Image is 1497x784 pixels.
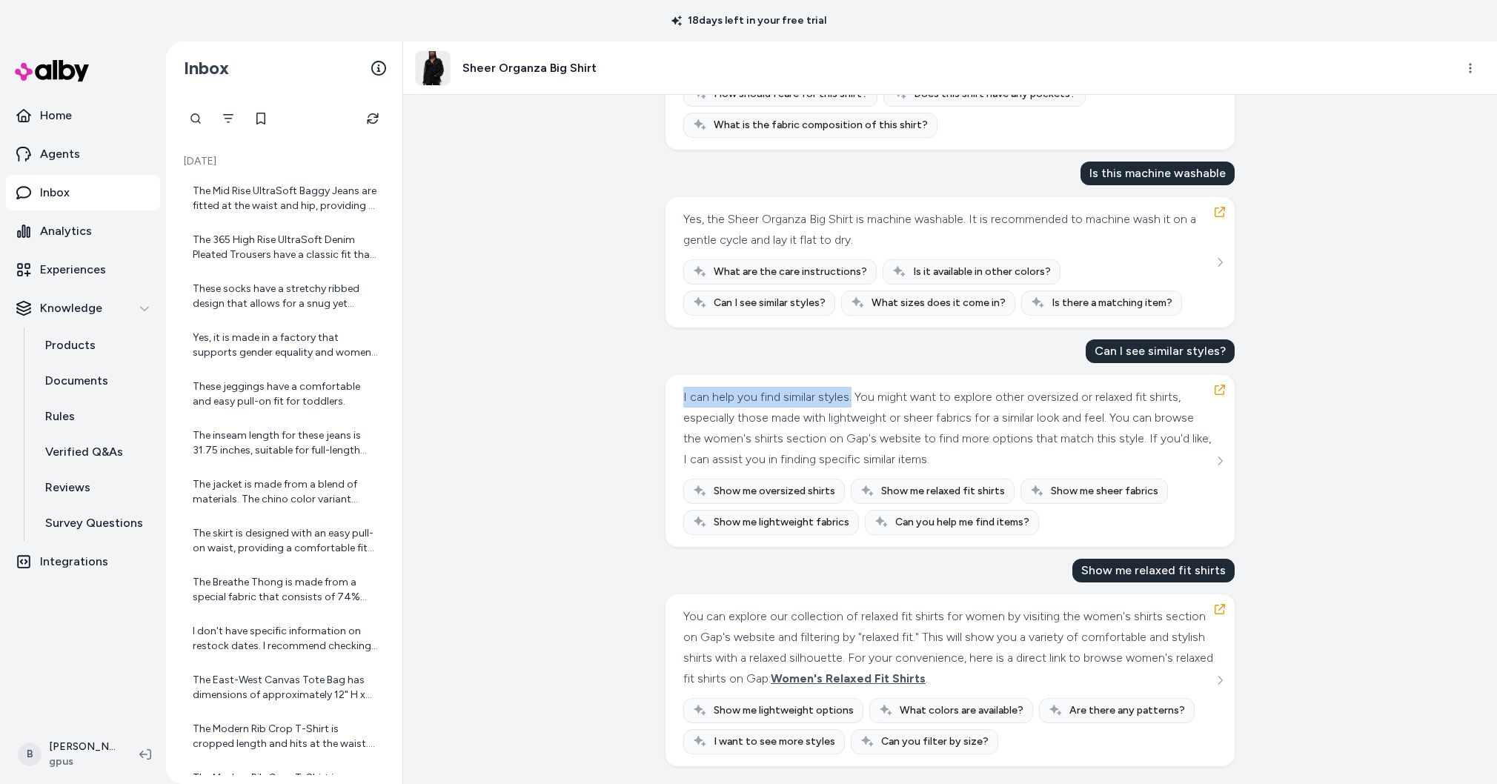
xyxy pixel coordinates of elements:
a: Analytics [6,213,160,249]
a: The Mid Rise UltraSoft Baggy Jeans are fitted at the waist and hip, providing a comfortable fit w... [181,175,388,222]
p: Agents [40,145,80,163]
button: Filter [213,104,243,133]
a: Verified Q&As [30,434,160,470]
a: Yes, it is made in a factory that supports gender equality and women's empowerment. [181,322,388,369]
span: Show me sheer fabrics [1051,484,1158,499]
div: The Modern Rib Crop T-Shirt is cropped length and hits at the waist. However, the exact length in... [193,722,379,751]
p: Knowledge [40,299,102,317]
div: Can I see similar styles? [1086,339,1235,363]
span: Women's Relaxed Fit Shirts [771,671,926,685]
a: Rules [30,399,160,434]
button: See more [1211,452,1229,470]
a: The inseam length for these jeans is 31.75 inches, suitable for full-length wear. [181,419,388,467]
span: Is there a matching item? [1052,296,1172,310]
button: B[PERSON_NAME]gpus [9,731,127,778]
span: Show me oversized shirts [714,484,835,499]
h3: Sheer Organza Big Shirt [462,59,597,77]
div: The East-West Canvas Tote Bag has dimensions of approximately 12" H x 4.5" W x 19" L. Depending o... [193,673,379,702]
div: These socks have a stretchy ribbed design that allows for a snug yet comfortable fit, similar to ... [193,282,379,311]
a: Reviews [30,470,160,505]
span: What colors are available? [900,703,1023,718]
span: Show me lightweight fabrics [714,515,849,530]
div: You can explore our collection of relaxed fit shirts for women by visiting the women's shirts sec... [683,606,1213,689]
span: What is the fabric composition of this shirt? [714,118,928,133]
a: Inbox [6,175,160,210]
img: cn60445627.jpg [416,51,450,85]
a: Survey Questions [30,505,160,541]
p: [PERSON_NAME] [49,740,116,754]
div: The 365 High Rise UltraSoft Denim Pleated Trousers have a classic fit that fits close at the wais... [193,233,379,262]
p: Verified Q&As [45,443,123,461]
p: Documents [45,372,108,390]
div: The inseam length for these jeans is 31.75 inches, suitable for full-length wear. [193,428,379,458]
div: I can help you find similar styles. You might want to explore other oversized or relaxed fit shir... [683,387,1213,470]
p: Analytics [40,222,92,240]
a: The jacket is made from a blend of materials. The chino color variant consists of 98% cotton and ... [181,468,388,516]
p: Integrations [40,553,108,571]
p: Rules [45,408,75,425]
a: The East-West Canvas Tote Bag has dimensions of approximately 12" H x 4.5" W x 19" L. Depending o... [181,664,388,711]
a: Experiences [6,252,160,288]
div: Is this machine washable [1081,162,1235,185]
a: The Breathe Thong is made from a special fabric that consists of 74% Polyester, 18% Lyocell Lenzi... [181,566,388,614]
a: The Modern Rib Crop T-Shirt is cropped length and hits at the waist. However, the exact length in... [181,713,388,760]
span: Show me relaxed fit shirts [881,484,1005,499]
span: I want to see more styles [714,734,835,749]
span: gpus [49,754,116,769]
div: Yes, it is made in a factory that supports gender equality and women's empowerment. [193,330,379,360]
div: Yes, the Sheer Organza Big Shirt is machine washable. It is recommended to machine wash it on a g... [683,209,1213,250]
p: 18 days left in your free trial [663,13,835,28]
a: Integrations [6,544,160,579]
p: Experiences [40,261,106,279]
p: Reviews [45,479,90,496]
div: The Mid Rise UltraSoft Baggy Jeans are fitted at the waist and hip, providing a comfortable fit w... [193,184,379,213]
p: Products [45,336,96,354]
div: These jeggings have a comfortable and easy pull-on fit for toddlers. [193,379,379,409]
a: I don't have specific information on restock dates. I recommend checking the product detail page ... [181,615,388,662]
a: These jeggings have a comfortable and easy pull-on fit for toddlers. [181,371,388,418]
a: The 365 High Rise UltraSoft Denim Pleated Trousers have a classic fit that fits close at the wais... [181,224,388,271]
p: Inbox [40,184,70,202]
span: Can you filter by size? [881,734,989,749]
span: B [18,743,42,766]
a: Agents [6,136,160,172]
a: The skirt is designed with an easy pull-on waist, providing a comfortable fit for toddlers. It hi... [181,517,388,565]
a: Documents [30,363,160,399]
a: Home [6,98,160,133]
div: The Breathe Thong is made from a special fabric that consists of 74% Polyester, 18% Lyocell Lenzi... [193,575,379,605]
span: Is it available in other colors? [913,265,1051,279]
span: Can you help me find items? [895,515,1029,530]
h2: Inbox [184,57,229,79]
img: alby Logo [15,60,89,82]
p: [DATE] [181,154,388,169]
div: The skirt is designed with an easy pull-on waist, providing a comfortable fit for toddlers. It hi... [193,526,379,556]
button: Knowledge [6,290,160,326]
a: Products [30,328,160,363]
p: Survey Questions [45,514,143,532]
span: What are the care instructions? [714,265,867,279]
span: Can I see similar styles? [714,296,826,310]
p: Home [40,107,72,124]
span: Show me lightweight options [714,703,854,718]
div: Show me relaxed fit shirts [1072,559,1235,582]
a: These socks have a stretchy ribbed design that allows for a snug yet comfortable fit, similar to ... [181,273,388,320]
button: Refresh [358,104,388,133]
button: See more [1211,671,1229,689]
div: The jacket is made from a blend of materials. The chino color variant consists of 98% cotton and ... [193,477,379,507]
span: What sizes does it come in? [872,296,1006,310]
div: I don't have specific information on restock dates. I recommend checking the product detail page ... [193,624,379,654]
button: See more [1211,253,1229,271]
span: Are there any patterns? [1069,703,1185,718]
